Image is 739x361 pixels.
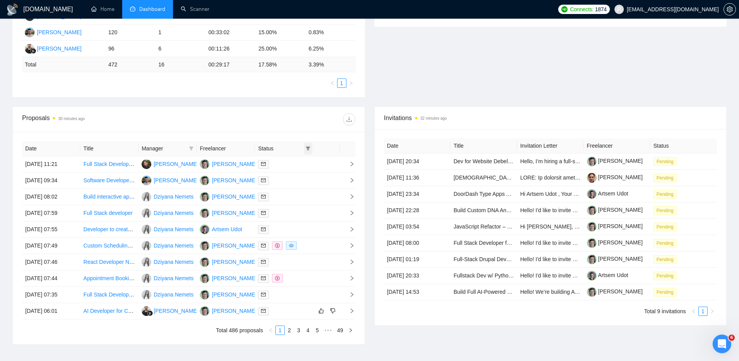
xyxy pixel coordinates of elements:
td: [DATE] 06:01 [22,303,80,319]
td: [DATE] 01:19 [384,251,451,268]
td: Native Speakers of Polish – Talent Bench for Future Managed Services Recording Projects [450,170,517,186]
img: YN [200,192,209,202]
td: Full Stack Developer Needed for Mobile Fitness App [80,287,138,303]
li: Previous Page [328,78,337,88]
span: 6 [729,335,735,341]
a: Build Custom DNA Analysis + Supplement Recommendation Website design + code. [453,207,657,213]
div: Dziyana Nemets [154,241,194,250]
a: DNDziyana Nemets [142,226,194,232]
span: Pending [653,174,677,182]
img: c1Tebym3BND9d52IcgAhOjDIggZNrr93DrArCnDDhQCo9DNa2fMdUdlKkX3cX7l7jn [587,238,597,248]
img: c1Tebym3BND9d52IcgAhOjDIggZNrr93DrArCnDDhQCo9DNa2fMdUdlKkX3cX7l7jn [587,287,597,297]
li: Next Page [346,326,355,335]
img: upwork-logo.png [561,6,568,12]
a: YN[PERSON_NAME] [200,258,256,265]
span: mail [261,260,266,264]
span: filter [187,143,195,154]
a: Custom Scheduling System Design [83,242,168,249]
li: Total 9 invitations [644,307,686,316]
td: [DATE] 22:28 [384,202,451,219]
div: [PERSON_NAME] [212,241,256,250]
th: Manager [138,141,197,156]
img: DN [142,192,151,202]
div: [PERSON_NAME] [37,28,81,37]
a: YN[PERSON_NAME] [200,193,256,199]
td: [DATE] 07:59 [22,205,80,221]
td: DoorDash Type Apps Add New Features Adding Farmers To Our Restaurants & Grocers Sellers [450,186,517,202]
td: Total [22,57,105,72]
td: Full Stack Developer for AI Speech to Action Automation MVP (NDA Required) [80,156,138,173]
td: Full-Stack Drupal Developer for Law Firm Website (English-Only) [450,251,517,268]
img: FG [25,44,35,54]
span: filter [306,146,310,151]
img: YN [200,176,209,185]
span: Pending [653,157,677,166]
a: [PERSON_NAME] [587,223,643,229]
td: [DATE] 11:21 [22,156,80,173]
a: DNDziyana Nemets [142,291,194,297]
a: setting [723,6,736,12]
a: Pending [653,158,680,164]
span: eye [289,243,294,248]
li: 49 [334,326,346,335]
img: gigradar-bm.png [147,310,153,316]
a: [PERSON_NAME] [587,239,643,246]
span: mail [261,292,266,297]
button: like [317,306,326,316]
li: Next Page [708,307,717,316]
span: mail [261,162,266,166]
li: 2 [285,326,294,335]
a: [PERSON_NAME] [587,158,643,164]
a: 1 [337,79,346,87]
span: filter [189,146,194,151]
a: Developer to create an Android version of my iOS budgeting app [83,226,239,232]
td: JavaScript Refactor – Lightweight Chatbot Loader [450,219,517,235]
a: Build Full AI-Powered Job Application SaaS Platform (Frontend + Backend + GPT Integration) [453,289,678,295]
span: right [343,194,355,199]
div: [PERSON_NAME] [154,307,198,315]
td: Build Full AI-Powered Job Application SaaS Platform (Frontend + Backend + GPT Integration) [450,284,517,300]
span: Dashboard [139,6,165,12]
img: AK [25,28,35,37]
img: YN [200,257,209,267]
a: FG[PERSON_NAME] [142,307,198,314]
td: [DATE] 07:46 [22,254,80,270]
span: left [268,328,273,333]
img: DN [142,274,151,283]
div: Proposals [22,113,189,126]
a: 1 [276,326,284,335]
td: Fullstack Dev w/ Python Exp [450,268,517,284]
a: Dev for Website Debelopment [453,158,526,164]
td: [DATE] 07:55 [22,221,80,238]
td: AI Developer for Cost Segregation Application [80,303,138,319]
a: 2 [285,326,294,335]
span: Pending [653,272,677,280]
a: homeHome [91,6,114,12]
th: Title [80,141,138,156]
span: user [616,7,622,12]
span: Pending [653,255,677,264]
img: gigradar-bm.png [31,48,36,54]
a: 5 [313,326,322,335]
a: Build interactive app prototype for a grocery budgeting [83,194,214,200]
a: YN[PERSON_NAME] [200,209,256,216]
span: Pending [653,190,677,199]
a: Full-Stack Drupal Developer for Law Firm Website (English-Only) [453,256,610,262]
td: 17.58 % [255,57,305,72]
img: AU [200,225,209,234]
button: left [266,326,275,335]
span: left [330,81,335,85]
span: left [691,309,696,314]
th: Title [450,138,517,153]
span: Connects: [570,5,593,14]
span: dollar [275,243,280,248]
td: 472 [105,57,155,72]
td: [DATE] 20:34 [384,153,451,170]
span: mail [261,243,266,248]
img: YN [200,306,209,316]
span: mail [261,227,266,232]
a: 1 [699,307,707,316]
img: logo [6,3,19,16]
a: DNDziyana Nemets [142,209,194,216]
